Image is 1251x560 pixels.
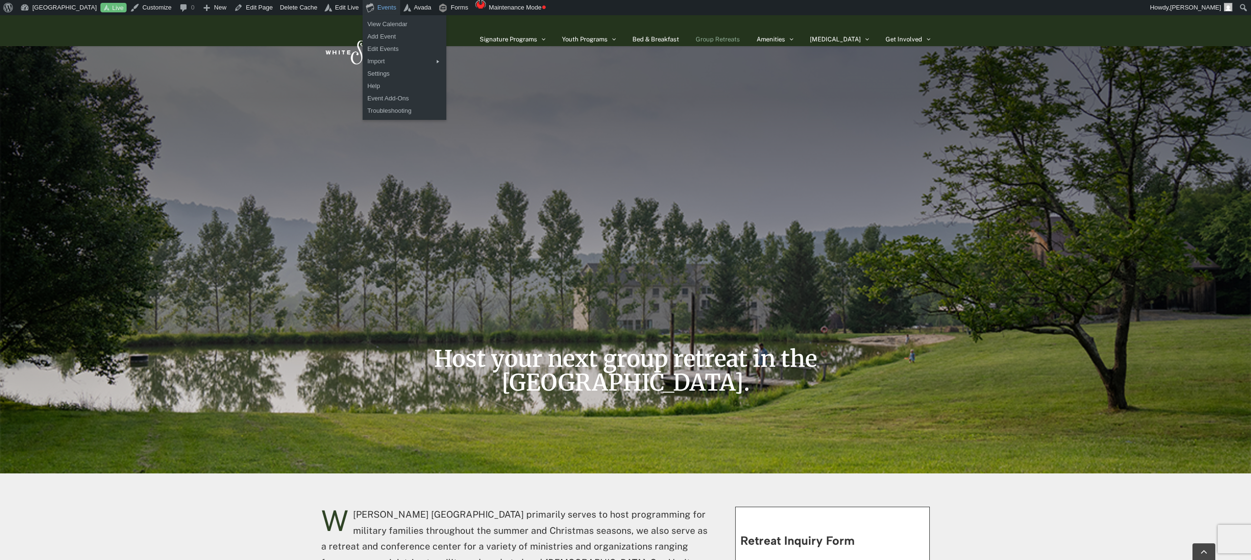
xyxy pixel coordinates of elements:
[321,30,431,75] img: White Sulphur Springs Logo
[562,36,608,42] span: Youth Programs
[480,15,930,63] nav: Main Menu Sticky
[632,15,679,63] a: Bed & Breakfast
[363,30,446,43] a: Add Event
[886,36,922,42] span: Get Involved
[562,15,616,63] a: Youth Programs
[632,36,679,42] span: Bed & Breakfast
[363,105,446,117] a: Troubleshooting
[100,3,127,13] a: Live
[696,15,740,63] a: Group Retreats
[363,43,446,55] a: Edit Events
[696,36,740,42] span: Group Retreats
[757,36,785,42] span: Amenities
[363,68,446,80] a: Settings
[810,36,861,42] span: [MEDICAL_DATA]
[740,533,855,548] span: Retreat Inquiry Form
[363,55,446,68] a: Import
[363,80,446,92] a: Help
[321,509,348,533] span: W
[886,15,930,63] a: Get Involved
[363,92,446,105] a: Event Add-Ons
[810,15,869,63] a: [MEDICAL_DATA]
[434,344,817,397] span: Host your next group retreat in the [GEOGRAPHIC_DATA].
[363,18,446,30] a: View Calendar
[480,36,537,42] span: Signature Programs
[480,15,545,63] a: Signature Programs
[757,15,793,63] a: Amenities
[1170,4,1221,11] span: [PERSON_NAME]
